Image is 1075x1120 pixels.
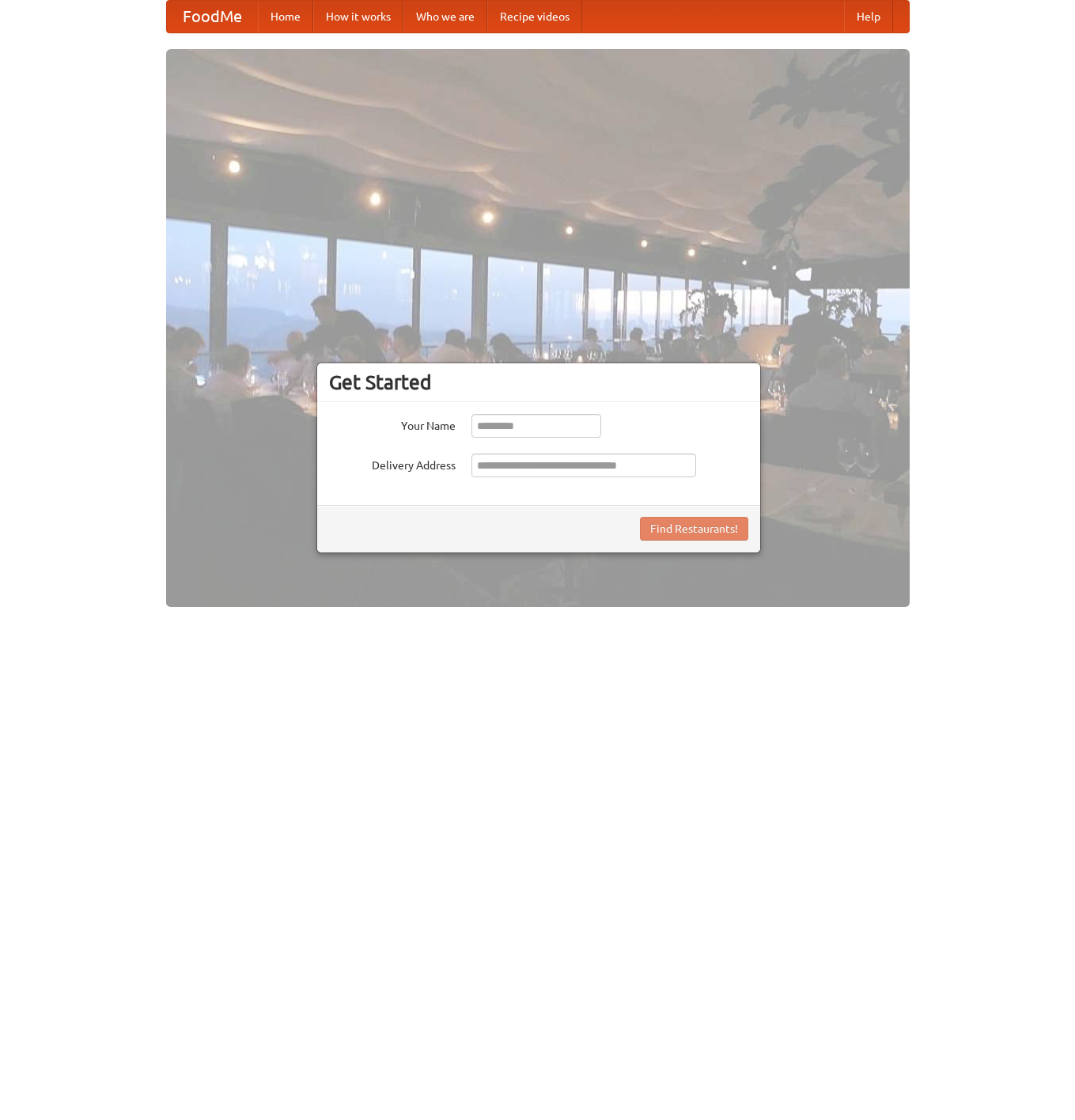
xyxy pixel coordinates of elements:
[329,370,748,394] h3: Get Started
[258,1,313,32] a: Home
[487,1,582,32] a: Recipe videos
[167,1,258,32] a: FoodMe
[313,1,403,32] a: How it works
[403,1,487,32] a: Who we are
[640,517,748,541] button: Find Restaurants!
[329,454,456,473] label: Delivery Address
[844,1,893,32] a: Help
[329,414,456,434] label: Your Name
